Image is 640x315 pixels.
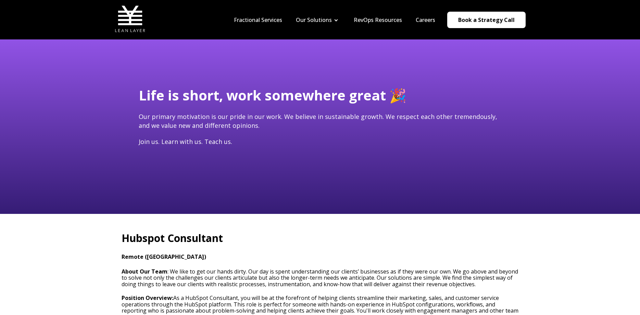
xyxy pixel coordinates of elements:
[139,112,497,129] span: Our primary motivation is our pride in our work. We believe in sustainable growth. We respect eac...
[416,16,435,24] a: Careers
[296,16,332,24] a: Our Solutions
[115,3,146,34] img: Lean Layer Logo
[122,253,206,261] strong: Remote ([GEOGRAPHIC_DATA])
[227,16,442,24] div: Navigation Menu
[122,231,519,245] h2: Hubspot Consultant
[234,16,282,24] a: Fractional Services
[447,12,526,28] a: Book a Strategy Call
[122,268,519,287] h3: : We like to get our hands dirty. Our day is spent understanding our clients’ businesses as if th...
[139,86,406,105] span: Life is short, work somewhere great 🎉
[122,268,167,275] strong: About Our Team
[122,294,173,302] strong: Position Overview:
[139,137,232,146] span: Join us. Learn with us. Teach us.
[354,16,402,24] a: RevOps Resources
